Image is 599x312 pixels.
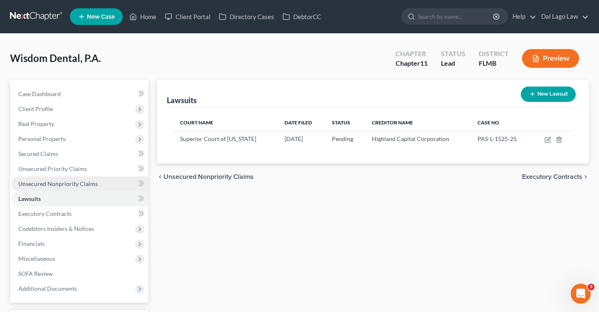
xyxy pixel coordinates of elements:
a: Directory Cases [215,9,278,24]
a: Unsecured Nonpriority Claims [12,176,149,191]
a: Dal Lago Law [537,9,589,24]
span: PAS-L-1525-25 [478,135,517,142]
span: Unsecured Nonpriority Claims [163,173,254,180]
span: Executory Contracts [18,210,72,217]
a: Unsecured Priority Claims [12,161,149,176]
span: Unsecured Nonpriority Claims [18,180,98,187]
button: New Lawsuit [521,87,576,102]
span: Lawsuits [18,195,41,202]
iframe: Intercom live chat [571,284,591,304]
a: Help [508,9,536,24]
button: Executory Contracts chevron_right [522,173,589,180]
button: chevron_left Unsecured Nonpriority Claims [157,173,254,180]
span: Highland Capital Corporation [372,135,449,142]
span: New Case [87,14,115,20]
a: Home [125,9,161,24]
a: Executory Contracts [12,206,149,221]
div: Chapter [396,49,428,59]
span: Unsecured Priority Claims [18,165,87,172]
span: Wisdom Dental, P.A. [10,52,101,64]
span: SOFA Review [18,270,53,277]
span: Date Filed [285,119,312,126]
div: District [479,49,509,59]
div: Chapter [396,59,428,68]
span: Additional Documents [18,285,77,292]
a: Lawsuits [12,191,149,206]
a: Case Dashboard [12,87,149,102]
span: 11 [420,59,428,67]
input: Search by name... [418,9,494,24]
div: Status [441,49,465,59]
span: Miscellaneous [18,255,55,262]
span: Superior Court of [US_STATE] [180,135,256,142]
span: 3 [588,284,594,290]
div: FLMB [479,59,509,68]
i: chevron_right [582,173,589,180]
span: Case Dashboard [18,90,61,97]
a: Secured Claims [12,146,149,161]
button: Preview [522,49,579,68]
span: Creditor Name [372,119,413,126]
span: Status [332,119,350,126]
span: Secured Claims [18,150,58,157]
span: Codebtors Insiders & Notices [18,225,94,232]
span: Court Name [180,119,213,126]
div: Lawsuits [167,95,197,105]
span: Financials [18,240,45,247]
a: SOFA Review [12,266,149,281]
span: Pending [332,135,353,142]
span: Real Property [18,120,54,127]
span: Executory Contracts [522,173,582,180]
div: Lead [441,59,465,68]
span: Client Profile [18,105,53,112]
span: Personal Property [18,135,66,142]
a: DebtorCC [278,9,325,24]
span: Case No [478,119,499,126]
span: [DATE] [285,135,303,142]
i: chevron_left [157,173,163,180]
a: Client Portal [161,9,215,24]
